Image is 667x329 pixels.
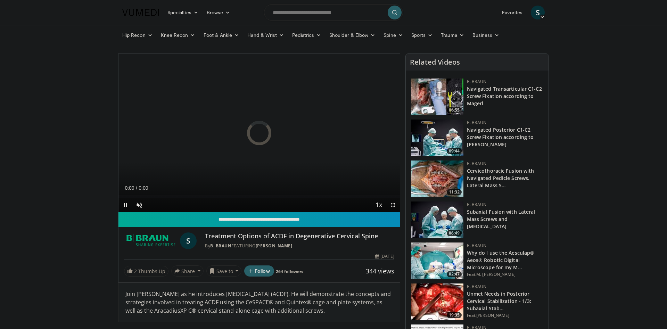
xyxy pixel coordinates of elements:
a: S [531,6,545,19]
a: 06:49 [411,201,463,238]
a: S [180,232,197,249]
a: B. Braun [467,79,486,84]
img: c4232074-7937-4477-a25c-82cc213bced6.150x105_q85_crop-smart_upscale.jpg [411,242,463,279]
a: Shoulder & Elbow [325,28,379,42]
a: 09:44 [411,120,463,156]
img: VuMedi Logo [122,9,159,16]
div: Feat. [467,312,543,319]
a: Navigated Posterior C1-C2 Screw Fixation according to [PERSON_NAME] [467,126,534,148]
a: Favorites [498,6,527,19]
span: / [136,185,137,191]
a: 11:32 [411,161,463,197]
a: B. Braun [467,201,486,207]
button: Fullscreen [386,198,400,212]
img: f8410e01-fc31-46c0-a1b2-4166cf12aee9.jpg.150x105_q85_crop-smart_upscale.jpg [411,79,463,115]
a: Hand & Wrist [243,28,288,42]
a: [PERSON_NAME] [256,243,293,249]
span: 0:00 [139,185,148,191]
a: B. Braun [210,243,231,249]
div: By FEATURING [205,243,394,249]
a: Pediatrics [288,28,325,42]
span: 19:35 [447,312,462,318]
a: [PERSON_NAME] [476,312,509,318]
button: Share [171,265,204,277]
a: Specialties [163,6,203,19]
img: 48a1d132-3602-4e24-8cc1-5313d187402b.jpg.150x105_q85_crop-smart_upscale.jpg [411,161,463,197]
a: Why do I use the Aesculap® Aeos® Robotic Digital Microscope for my M… [467,249,535,271]
a: Browse [203,6,234,19]
span: 11:32 [447,189,462,195]
span: 0:00 [125,185,134,191]
button: Playback Rate [372,198,386,212]
a: B. Braun [467,120,486,125]
a: B. Braun [467,283,486,289]
img: 14c2e441-0343-4af7-a441-cf6cc92191f7.jpg.150x105_q85_crop-smart_upscale.jpg [411,120,463,156]
h4: Treatment Options of ACDF in Degenerative Cervical Spine [205,232,394,240]
a: 2 Thumbs Up [124,266,168,277]
a: Hip Recon [118,28,157,42]
a: 06:55 [411,79,463,115]
div: Progress Bar [118,195,400,198]
button: Save to [206,265,242,277]
a: Spine [379,28,407,42]
input: Search topics, interventions [264,4,403,21]
a: Foot & Ankle [199,28,244,42]
a: Business [468,28,504,42]
img: d7edaa70-cf86-4a85-99b9-dc038229caed.jpg.150x105_q85_crop-smart_upscale.jpg [411,201,463,238]
span: 06:49 [447,230,462,236]
a: Cervicothoracic Fusion with Navigated Pedicle Screws, Lateral Mass S… [467,167,534,189]
a: Knee Recon [157,28,199,42]
span: 02:47 [447,271,462,277]
a: M. [PERSON_NAME] [476,271,516,277]
div: Join [PERSON_NAME] as he introduces [MEDICAL_DATA] (ACDF). He will demonstrate the concepts and s... [118,283,400,322]
a: Trauma [437,28,468,42]
button: Follow [244,265,274,277]
div: [DATE] [375,253,394,260]
img: B. Braun [124,232,177,249]
a: Sports [407,28,437,42]
div: Feat. [467,271,543,278]
span: 09:44 [447,148,462,154]
img: bfb5d0ba-b998-490f-b0a2-6986b05ad918.150x105_q85_crop-smart_upscale.jpg [411,283,463,320]
button: Unmute [132,198,146,212]
button: Pause [118,198,132,212]
a: B. Braun [467,161,486,166]
h4: Related Videos [410,58,460,66]
span: 2 [134,268,137,274]
a: 264 followers [276,269,303,274]
a: B. Braun [467,242,486,248]
span: 06:55 [447,107,462,113]
a: Subaxial Fusion with Lateral Mass Screws and [MEDICAL_DATA] [467,208,535,230]
a: 19:35 [411,283,463,320]
a: 02:47 [411,242,463,279]
span: 344 views [366,267,394,275]
a: Navigated Transarticular C1-C2 Screw Fixation according to Magerl [467,85,542,107]
a: Unmet Needs in Posterior Cervical Stabilization - 1/3: Subaxial Stab… [467,290,532,312]
video-js: Video Player [118,54,400,212]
